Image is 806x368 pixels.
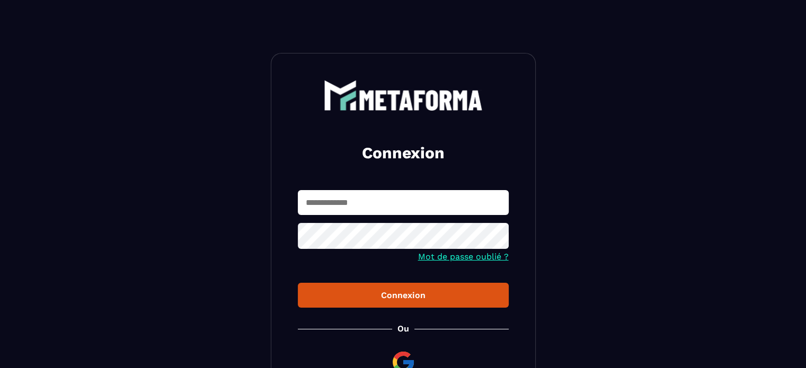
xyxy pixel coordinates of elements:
a: Mot de passe oublié ? [418,252,509,262]
div: Connexion [306,290,500,300]
p: Ou [397,324,409,334]
a: logo [298,80,509,111]
button: Connexion [298,283,509,308]
h2: Connexion [311,142,496,164]
img: logo [324,80,483,111]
